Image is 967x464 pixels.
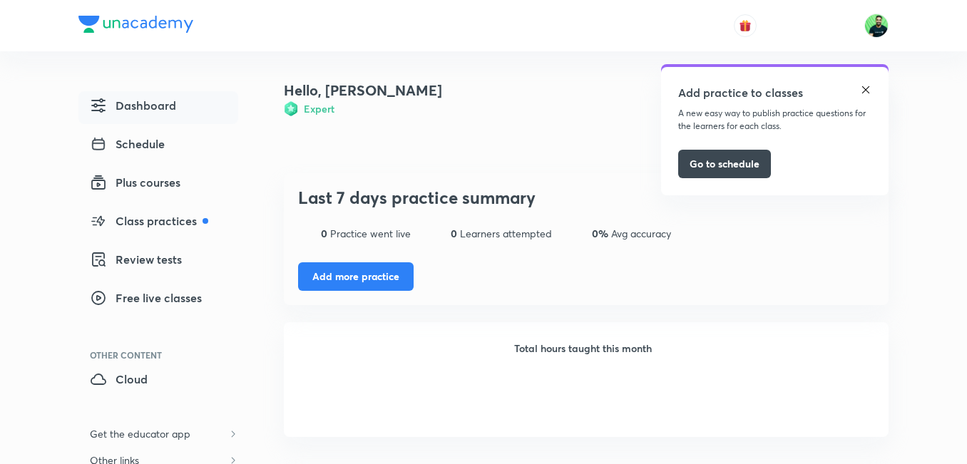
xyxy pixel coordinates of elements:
button: Add more practice [298,262,414,291]
h5: Add practice to classes [678,84,803,101]
a: Free live classes [78,284,238,316]
h3: Last 7 days practice summary [298,187,753,208]
h6: Expert [304,101,334,116]
a: Cloud [78,365,238,398]
img: Badge [284,101,298,116]
img: Shantam Gupta [864,14,889,38]
div: Avg accuracy [592,228,671,239]
a: Class practices [78,207,238,239]
a: Dashboard [78,91,238,124]
img: Company Logo [78,16,193,33]
img: statistics [428,225,445,242]
span: Class practices [90,212,208,230]
span: Plus courses [90,174,180,191]
h4: Hello, [PERSON_NAME] [284,80,442,101]
span: Schedule [90,135,165,153]
div: Practice went live [321,228,411,239]
a: Plus courses [78,168,238,201]
h6: Total hours taught this month [514,341,652,356]
img: statistics [569,225,586,242]
a: Review tests [78,245,238,278]
span: 0 [321,227,330,240]
span: Cloud [90,371,148,388]
button: Go to schedule [678,150,771,178]
span: Free live classes [90,289,202,306]
h6: Get the educator app [78,421,202,447]
span: 0% [592,227,611,240]
p: A new easy way to publish practice questions for the learners for each class. [678,107,871,133]
div: Other Content [90,351,238,359]
div: Learners attempted [451,228,552,239]
img: avatar [739,19,752,32]
span: 0 [451,227,460,240]
span: Dashboard [90,97,176,114]
a: Schedule [78,130,238,163]
img: statistics [298,225,315,242]
button: avatar [734,14,757,37]
a: Company Logo [78,16,193,36]
span: Review tests [90,251,182,268]
img: close [860,84,871,96]
img: bg [760,177,889,305]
